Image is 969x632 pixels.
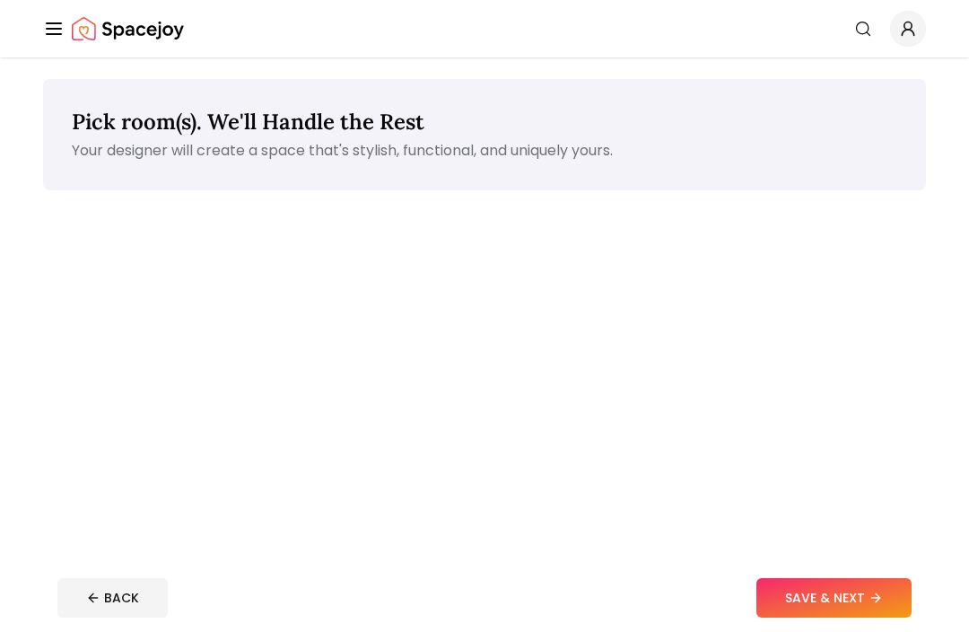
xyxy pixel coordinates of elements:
[72,11,184,47] img: Spacejoy Logo
[756,578,912,618] button: SAVE & NEXT
[72,108,424,136] span: Pick room(s). We'll Handle the Rest
[72,140,897,162] p: Your designer will create a space that's stylish, functional, and uniquely yours.
[72,11,184,47] a: Spacejoy
[57,578,168,618] button: BACK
